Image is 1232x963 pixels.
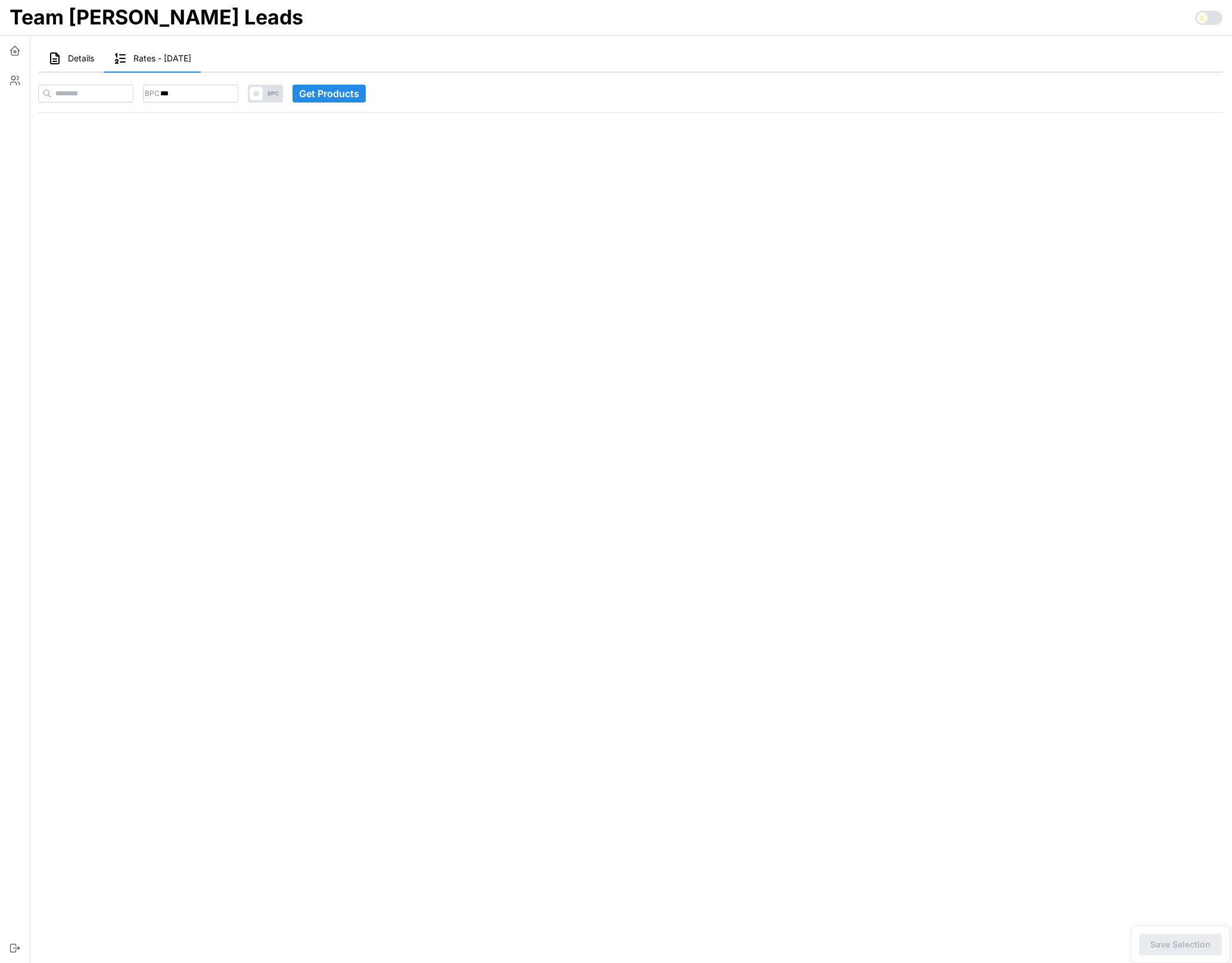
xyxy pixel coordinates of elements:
span: Details [68,54,94,63]
span: Get Products [299,85,359,102]
p: BPC [145,89,160,99]
button: Get Products [293,85,366,102]
button: Save Selection [1139,934,1222,955]
h1: Team [PERSON_NAME] Leads [10,4,303,30]
span: BPC [263,85,283,102]
span: Save Selection [1150,934,1211,955]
